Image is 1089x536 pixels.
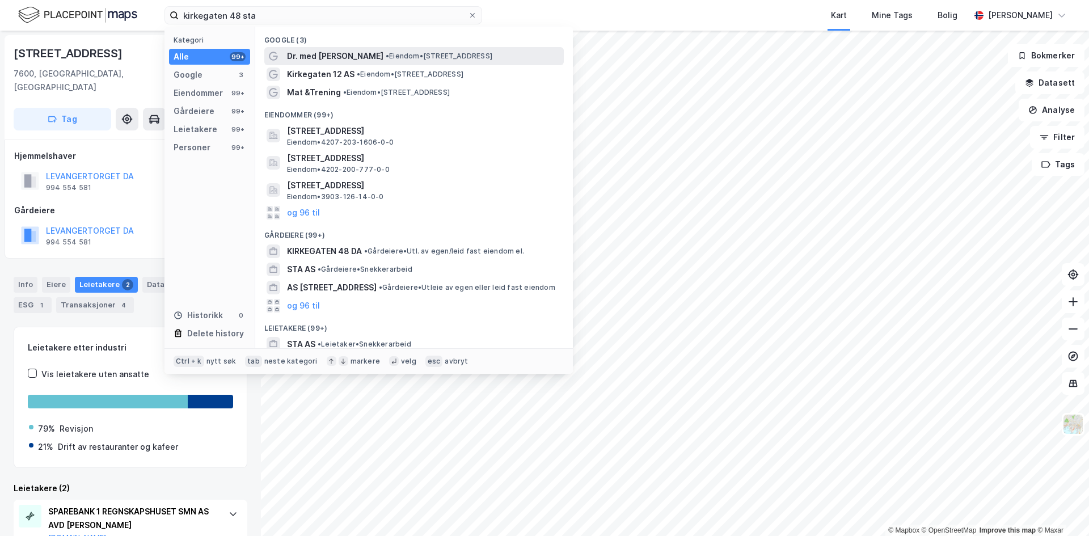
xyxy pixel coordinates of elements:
span: Dr. med [PERSON_NAME] [287,49,383,63]
div: tab [245,356,262,367]
span: • [386,52,389,60]
div: Personer [174,141,210,154]
span: • [357,70,360,78]
div: velg [401,357,416,366]
img: Z [1062,413,1084,435]
button: og 96 til [287,299,320,313]
div: avbryt [445,357,468,366]
div: Gårdeiere (99+) [255,222,573,242]
span: Eiendom • [STREET_ADDRESS] [357,70,463,79]
div: Google [174,68,202,82]
div: 99+ [230,125,246,134]
button: Filter [1030,126,1084,149]
a: Improve this map [980,526,1036,534]
span: KIRKEGATEN 48 DA [287,244,362,258]
span: • [318,265,321,273]
div: 99+ [230,52,246,61]
img: logo.f888ab2527a4732fd821a326f86c7f29.svg [18,5,137,25]
div: 1 [36,299,47,311]
div: Eiere [42,277,70,293]
input: Søk på adresse, matrikkel, gårdeiere, leietakere eller personer [179,7,468,24]
a: Mapbox [888,526,919,534]
div: Hjemmelshaver [14,149,247,163]
div: 994 554 581 [46,183,91,192]
div: 99+ [230,88,246,98]
a: OpenStreetMap [922,526,977,534]
span: Eiendom • [STREET_ADDRESS] [343,88,450,97]
div: 2 [122,279,133,290]
button: Analyse [1019,99,1084,121]
button: Tags [1032,153,1084,176]
span: Gårdeiere • Utl. av egen/leid fast eiendom el. [364,247,524,256]
span: STA AS [287,263,315,276]
div: Vis leietakere uten ansatte [41,368,149,381]
div: Kontrollprogram for chat [1032,482,1089,536]
div: Leietakere (2) [14,482,247,495]
div: Transaksjoner [56,297,134,313]
span: Eiendom • [STREET_ADDRESS] [386,52,492,61]
div: 994 554 581 [46,238,91,247]
span: Kirkegaten 12 AS [287,67,354,81]
span: AS [STREET_ADDRESS] [287,281,377,294]
div: Google (3) [255,27,573,47]
span: Eiendom • 4207-203-1606-0-0 [287,138,394,147]
div: Leietakere [75,277,138,293]
div: esc [425,356,443,367]
button: Tag [14,108,111,130]
iframe: Chat Widget [1032,482,1089,536]
div: Drift av restauranter og kafeer [58,440,178,454]
div: Delete history [187,327,244,340]
div: 4 [118,299,129,311]
div: nytt søk [206,357,237,366]
div: markere [351,357,380,366]
div: Mine Tags [872,9,913,22]
div: Bolig [938,9,957,22]
span: Gårdeiere • Utleie av egen eller leid fast eiendom [379,283,555,292]
div: Historikk [174,309,223,322]
span: Leietaker • Snekkerarbeid [318,340,411,349]
div: Eiendommer (99+) [255,102,573,122]
div: Alle [174,50,189,64]
span: STA AS [287,337,315,351]
span: • [318,340,321,348]
span: [STREET_ADDRESS] [287,151,559,165]
div: 79% [38,422,55,436]
div: Kategori [174,36,250,44]
div: 0 [237,311,246,320]
span: • [364,247,368,255]
div: [PERSON_NAME] [988,9,1053,22]
div: Leietakere [174,123,217,136]
div: Eiendommer [174,86,223,100]
div: Gårdeiere [14,204,247,217]
div: Kart [831,9,847,22]
span: • [343,88,347,96]
span: [STREET_ADDRESS] [287,179,559,192]
div: SPAREBANK 1 REGNSKAPSHUSET SMN AS AVD [PERSON_NAME] [48,505,217,532]
button: Datasett [1015,71,1084,94]
div: Datasett [142,277,185,293]
div: 7600, [GEOGRAPHIC_DATA], [GEOGRAPHIC_DATA] [14,67,183,94]
button: og 96 til [287,206,320,220]
div: Leietakere (99+) [255,315,573,335]
div: Revisjon [60,422,93,436]
div: Info [14,277,37,293]
span: [STREET_ADDRESS] [287,124,559,138]
div: 99+ [230,107,246,116]
span: Gårdeiere • Snekkerarbeid [318,265,412,274]
span: • [379,283,382,292]
span: Eiendom • 4202-200-777-0-0 [287,165,390,174]
div: neste kategori [264,357,318,366]
span: Eiendom • 3903-126-14-0-0 [287,192,384,201]
button: Bokmerker [1008,44,1084,67]
div: 3 [237,70,246,79]
div: 21% [38,440,53,454]
div: ESG [14,297,52,313]
div: Leietakere etter industri [28,341,233,354]
div: 99+ [230,143,246,152]
div: [STREET_ADDRESS] [14,44,125,62]
div: Ctrl + k [174,356,204,367]
span: Mat &Trening [287,86,341,99]
div: Gårdeiere [174,104,214,118]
